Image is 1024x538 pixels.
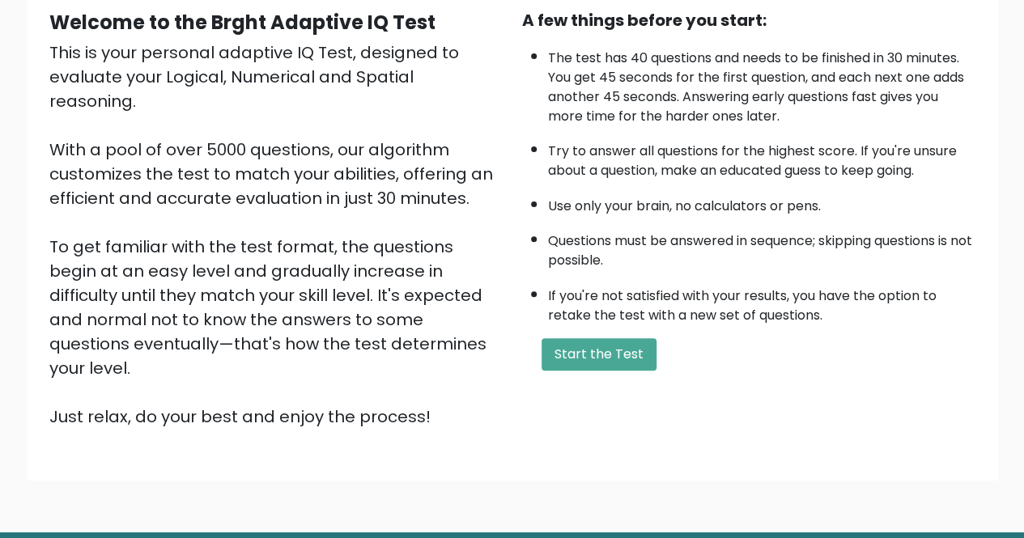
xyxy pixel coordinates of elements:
button: Start the Test [542,338,656,371]
div: A few things before you start: [522,8,975,32]
b: Welcome to the Brght Adaptive IQ Test [49,9,436,36]
div: This is your personal adaptive IQ Test, designed to evaluate your Logical, Numerical and Spatial ... [49,40,503,429]
li: If you're not satisfied with your results, you have the option to retake the test with a new set ... [548,278,975,325]
li: Try to answer all questions for the highest score. If you're unsure about a question, make an edu... [548,133,975,180]
li: Use only your brain, no calculators or pens. [548,189,975,216]
li: Questions must be answered in sequence; skipping questions is not possible. [548,223,975,270]
li: The test has 40 questions and needs to be finished in 30 minutes. You get 45 seconds for the firs... [548,40,975,126]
